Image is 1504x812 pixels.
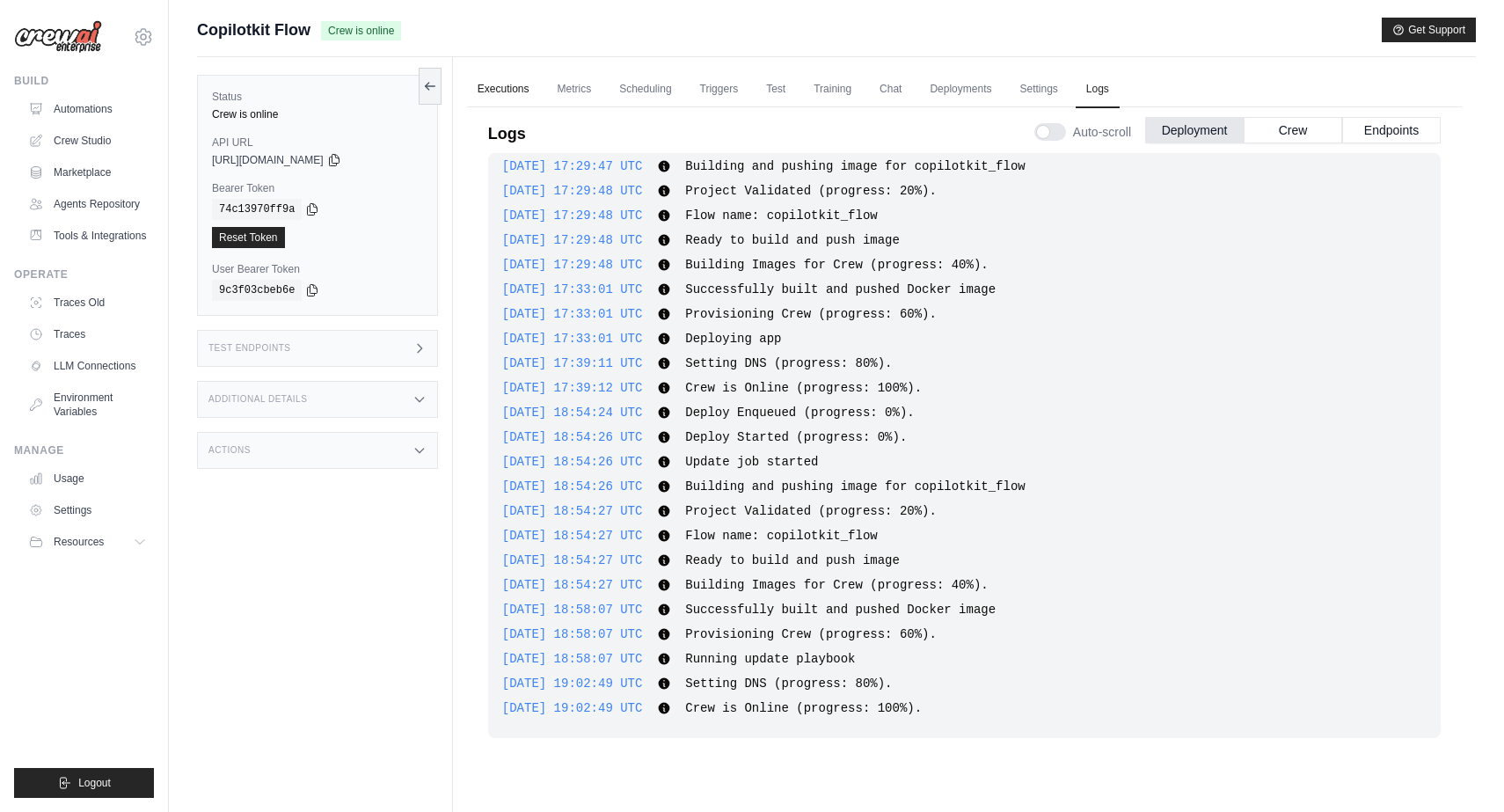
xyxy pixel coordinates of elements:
[1342,117,1441,143] button: Endpoints
[502,603,643,617] span: [DATE] 18:58:07 UTC
[21,289,154,317] a: Traces Old
[197,18,310,42] span: Copilotkit Flow
[54,535,104,549] span: Resources
[502,430,643,444] span: [DATE] 18:54:26 UTC
[685,479,1025,494] span: Building and pushing image for copilotkit_flow
[488,121,526,146] p: Logs
[1382,18,1476,42] button: Get Support
[502,652,643,666] span: [DATE] 18:58:07 UTC
[685,553,900,567] span: Ready to build and push image
[685,208,877,223] span: Flow name: copilotkit_flow
[212,153,324,167] span: [URL][DOMAIN_NAME]
[21,190,154,218] a: Agents Repository
[685,627,937,641] span: Provisioning Crew (progress: 60%).
[502,184,643,198] span: [DATE] 17:29:48 UTC
[14,768,154,798] button: Logout
[547,71,602,108] a: Metrics
[208,343,291,354] h3: Test Endpoints
[21,528,154,556] button: Resources
[502,258,643,272] span: [DATE] 17:29:48 UTC
[14,20,102,54] img: Logo
[502,282,643,296] span: [DATE] 17:33:01 UTC
[321,21,401,40] span: Crew is online
[756,71,796,108] a: Test
[14,443,154,457] div: Manage
[502,455,643,469] span: [DATE] 18:54:26 UTC
[14,74,154,88] div: Build
[21,158,154,187] a: Marketplace
[78,776,111,790] span: Logout
[502,406,643,420] span: [DATE] 18:54:24 UTC
[869,71,912,108] a: Chat
[685,578,988,592] span: Building Images for Crew (progress: 40%).
[803,71,862,108] a: Training
[212,280,302,301] code: 9c3f03cbeb6e
[502,208,643,223] span: [DATE] 17:29:48 UTC
[21,465,154,493] a: Usage
[21,222,154,250] a: Tools & Integrations
[1145,117,1244,143] button: Deployment
[21,95,154,123] a: Automations
[502,677,643,691] span: [DATE] 19:02:49 UTC
[685,307,937,321] span: Provisioning Crew (progress: 60%).
[685,455,818,469] span: Update job started
[212,227,285,248] a: Reset Token
[502,233,643,247] span: [DATE] 17:29:48 UTC
[21,352,154,380] a: LLM Connections
[502,701,643,715] span: [DATE] 19:02:49 UTC
[919,71,1002,108] a: Deployments
[212,262,423,276] label: User Bearer Token
[685,430,907,444] span: Deploy Started (progress: 0%).
[685,159,1025,173] span: Building and pushing image for copilotkit_flow
[685,652,855,666] span: Running update playbook
[208,394,307,405] h3: Additional Details
[685,332,781,346] span: Deploying app
[502,578,643,592] span: [DATE] 18:54:27 UTC
[21,127,154,155] a: Crew Studio
[1009,71,1068,108] a: Settings
[208,445,251,456] h3: Actions
[685,603,996,617] span: Successfully built and pushed Docker image
[1073,123,1131,141] span: Auto-scroll
[14,267,154,282] div: Operate
[212,181,423,195] label: Bearer Token
[502,529,643,543] span: [DATE] 18:54:27 UTC
[685,701,922,715] span: Crew is Online (progress: 100%).
[685,233,900,247] span: Ready to build and push image
[21,320,154,348] a: Traces
[685,184,937,198] span: Project Validated (progress: 20%).
[1076,71,1120,108] a: Logs
[685,677,892,691] span: Setting DNS (progress: 80%).
[1244,117,1342,143] button: Crew
[502,479,643,494] span: [DATE] 18:54:26 UTC
[212,90,423,104] label: Status
[502,553,643,567] span: [DATE] 18:54:27 UTC
[212,199,302,220] code: 74c13970ff9a
[502,504,643,518] span: [DATE] 18:54:27 UTC
[685,504,937,518] span: Project Validated (progress: 20%).
[502,381,643,395] span: [DATE] 17:39:12 UTC
[685,381,922,395] span: Crew is Online (progress: 100%).
[502,307,643,321] span: [DATE] 17:33:01 UTC
[502,356,643,370] span: [DATE] 17:39:11 UTC
[502,159,643,173] span: [DATE] 17:29:47 UTC
[502,627,643,641] span: [DATE] 18:58:07 UTC
[212,135,423,150] label: API URL
[21,496,154,524] a: Settings
[685,258,988,272] span: Building Images for Crew (progress: 40%).
[685,529,877,543] span: Flow name: copilotkit_flow
[1416,728,1504,812] iframe: Chat Widget
[690,71,749,108] a: Triggers
[685,356,892,370] span: Setting DNS (progress: 80%).
[212,107,423,121] div: Crew is online
[685,406,914,420] span: Deploy Enqueued (progress: 0%).
[467,71,540,108] a: Executions
[502,332,643,346] span: [DATE] 17:33:01 UTC
[609,71,682,108] a: Scheduling
[21,384,154,426] a: Environment Variables
[685,282,996,296] span: Successfully built and pushed Docker image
